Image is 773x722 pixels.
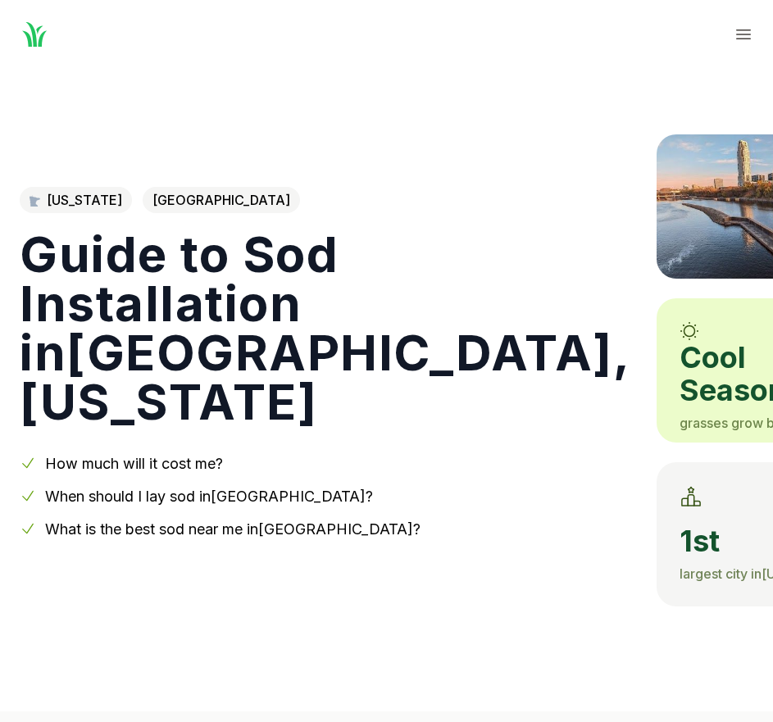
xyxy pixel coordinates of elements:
[20,187,132,213] a: [US_STATE]
[30,194,40,207] img: Minnesota state outline
[45,455,223,472] a: How much will it cost me?
[45,488,373,505] a: When should I lay sod in[GEOGRAPHIC_DATA]?
[20,229,630,426] h1: Guide to Sod Installation in [GEOGRAPHIC_DATA] , [US_STATE]
[45,520,421,538] a: What is the best sod near me in[GEOGRAPHIC_DATA]?
[143,187,300,213] span: [GEOGRAPHIC_DATA]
